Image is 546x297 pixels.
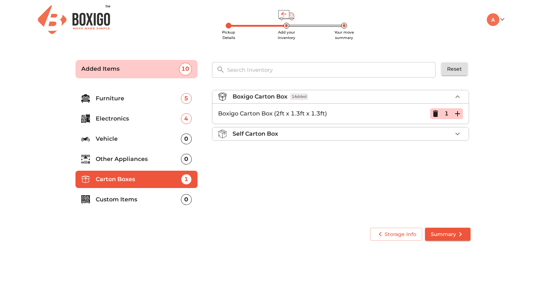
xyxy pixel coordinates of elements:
[96,114,181,123] p: Electronics
[445,109,448,118] p: 1
[218,109,430,118] p: Boxigo Carton Box (2ft x 1.3ft x 1.3ft)
[181,134,192,144] div: 0
[376,230,416,239] span: Storage Info
[96,155,181,163] p: Other Appliances
[431,230,465,239] span: Summary
[181,154,192,165] div: 0
[370,228,422,241] button: Storage Info
[181,93,192,104] div: 5
[452,108,463,119] button: Add Item
[223,62,441,78] input: Search Inventory
[290,93,308,100] span: 1 Added
[278,30,295,40] span: Add your inventory
[181,194,192,205] div: 0
[222,30,235,40] span: Pickup Details
[218,130,227,138] img: self_carton_box
[441,62,468,76] button: Reset
[181,174,192,185] div: 1
[181,113,192,124] div: 4
[447,65,462,74] span: Reset
[430,108,441,119] button: Delete Item
[233,92,287,101] p: Boxigo Carton Box
[218,92,227,101] img: boxigo_carton_box
[425,228,471,241] button: Summary
[96,94,181,103] p: Furniture
[96,195,181,204] p: Custom Items
[38,5,110,34] img: Boxigo
[179,63,192,75] div: 10
[96,135,181,143] p: Vehicle
[334,30,354,40] span: Your move summary
[96,175,181,184] p: Carton Boxes
[81,65,179,73] p: Added Items
[233,130,278,138] p: Self Carton Box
